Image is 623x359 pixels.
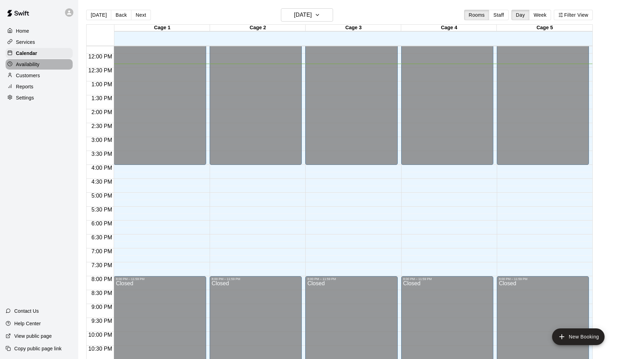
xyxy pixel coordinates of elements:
span: 4:00 PM [90,165,114,171]
p: Settings [16,94,34,101]
span: 10:30 PM [87,346,114,352]
p: Home [16,27,29,34]
p: Availability [16,61,40,68]
span: 12:30 PM [87,67,114,73]
span: 4:30 PM [90,179,114,185]
span: 10:00 PM [87,332,114,338]
span: 3:30 PM [90,151,114,157]
span: 7:30 PM [90,262,114,268]
span: 2:00 PM [90,109,114,115]
span: 2:30 PM [90,123,114,129]
p: Calendar [16,50,37,57]
p: Help Center [14,320,41,327]
div: 8:00 PM – 11:59 PM [116,277,204,281]
h6: [DATE] [294,10,312,20]
p: Services [16,39,35,46]
a: Availability [6,59,73,70]
button: Rooms [464,10,489,20]
button: Next [131,10,151,20]
a: Calendar [6,48,73,58]
div: Cage 2 [210,25,306,31]
span: 9:30 PM [90,318,114,324]
button: Filter View [554,10,593,20]
button: Week [529,10,551,20]
button: [DATE] [281,8,333,22]
span: 8:00 PM [90,276,114,282]
button: [DATE] [86,10,111,20]
a: Services [6,37,73,47]
span: 12:00 PM [87,54,114,59]
span: 9:00 PM [90,304,114,310]
button: Day [511,10,529,20]
div: Cage 5 [497,25,592,31]
p: Copy public page link [14,345,62,352]
button: add [552,328,605,345]
span: 1:30 PM [90,95,114,101]
p: View public page [14,333,52,340]
span: 1:00 PM [90,81,114,87]
div: 8:00 PM – 11:59 PM [212,277,300,281]
div: Cage 3 [306,25,401,31]
span: 5:00 PM [90,193,114,199]
div: Cage 1 [114,25,210,31]
a: Settings [6,93,73,103]
span: 8:30 PM [90,290,114,296]
span: 6:00 PM [90,221,114,226]
div: 8:00 PM – 11:59 PM [307,277,395,281]
button: Back [111,10,131,20]
div: Cage 4 [401,25,497,31]
span: 3:00 PM [90,137,114,143]
p: Reports [16,83,33,90]
span: 6:30 PM [90,234,114,240]
span: 7:00 PM [90,248,114,254]
div: 8:00 PM – 11:59 PM [499,277,587,281]
div: 8:00 PM – 11:59 PM [403,277,491,281]
a: Customers [6,70,73,81]
p: Customers [16,72,40,79]
p: Contact Us [14,308,39,314]
a: Home [6,26,73,36]
span: 5:30 PM [90,207,114,213]
a: Reports [6,81,73,92]
button: Staff [489,10,509,20]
